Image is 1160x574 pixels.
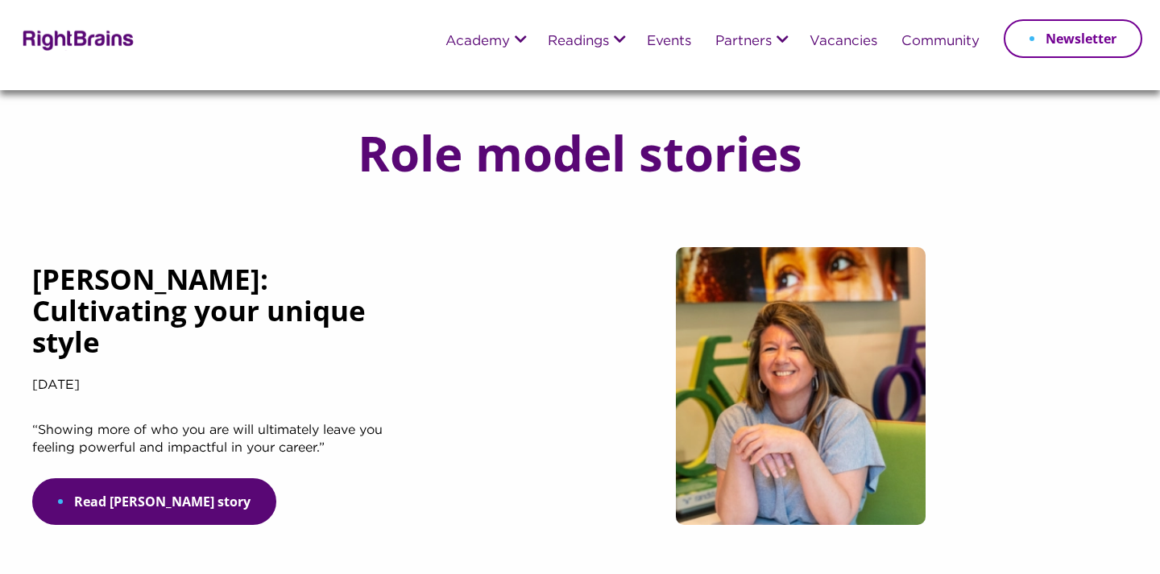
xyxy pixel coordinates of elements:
[548,35,609,49] a: Readings
[32,263,410,374] h5: [PERSON_NAME]: Cultivating your unique style
[715,35,772,49] a: Partners
[1004,19,1142,58] a: Newsletter
[325,126,835,180] h1: Role model stories
[647,35,691,49] a: Events
[810,35,877,49] a: Vacancies
[32,379,80,391] span: [DATE]
[18,27,135,51] img: Rightbrains
[901,35,980,49] a: Community
[445,35,510,49] a: Academy
[32,478,276,525] a: Read [PERSON_NAME] story
[32,422,410,478] p: “Showing more of who you are will ultimately leave you feeling powerful and impactful in your car...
